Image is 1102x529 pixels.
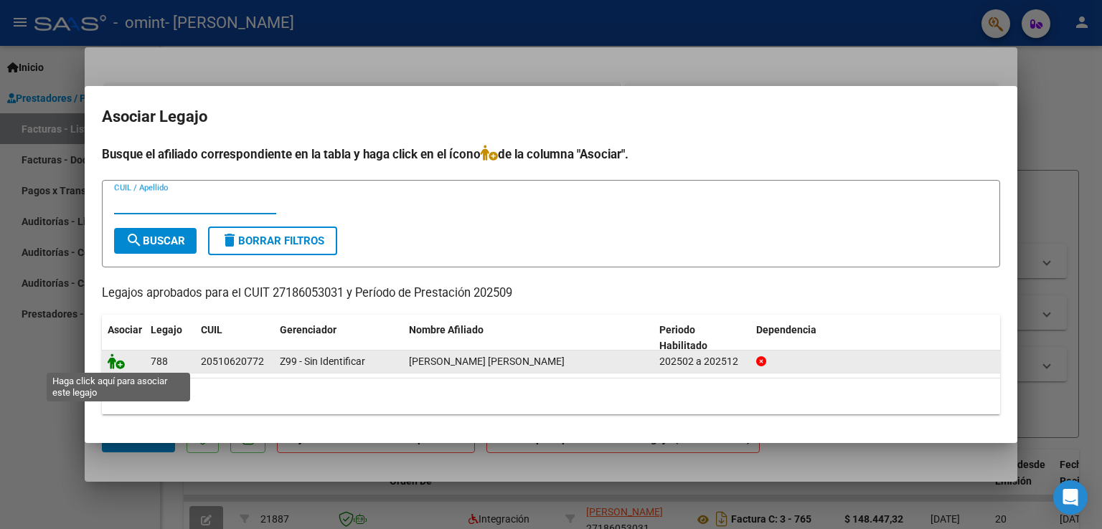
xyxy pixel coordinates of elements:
[102,315,145,362] datatable-header-cell: Asociar
[221,232,238,249] mat-icon: delete
[750,315,1001,362] datatable-header-cell: Dependencia
[654,315,750,362] datatable-header-cell: Periodo Habilitado
[1053,480,1088,515] div: Open Intercom Messenger
[409,324,484,335] span: Nombre Afiliado
[280,356,365,367] span: Z99 - Sin Identificar
[195,315,274,362] datatable-header-cell: CUIL
[102,145,1000,163] h4: Busque el afiliado correspondiente en la tabla y haga click en el ícono de la columna "Asociar".
[151,356,168,367] span: 788
[274,315,403,362] datatable-header-cell: Gerenciador
[659,353,745,370] div: 202502 a 202512
[201,324,222,335] span: CUIL
[114,228,197,254] button: Buscar
[201,353,264,370] div: 20510620772
[102,103,1000,130] h2: Asociar Legajo
[126,232,143,249] mat-icon: search
[102,285,1000,302] p: Legajos aprobados para el CUIT 27186053031 y Período de Prestación 202509
[151,324,182,335] span: Legajo
[102,378,1000,414] div: 1 registros
[659,324,707,352] span: Periodo Habilitado
[756,324,816,335] span: Dependencia
[126,234,185,247] span: Buscar
[409,356,565,367] span: TOBAR MIRANDA BAUTISTA
[403,315,654,362] datatable-header-cell: Nombre Afiliado
[108,324,142,335] span: Asociar
[221,234,324,247] span: Borrar Filtros
[208,227,337,255] button: Borrar Filtros
[145,315,195,362] datatable-header-cell: Legajo
[280,324,336,335] span: Gerenciador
